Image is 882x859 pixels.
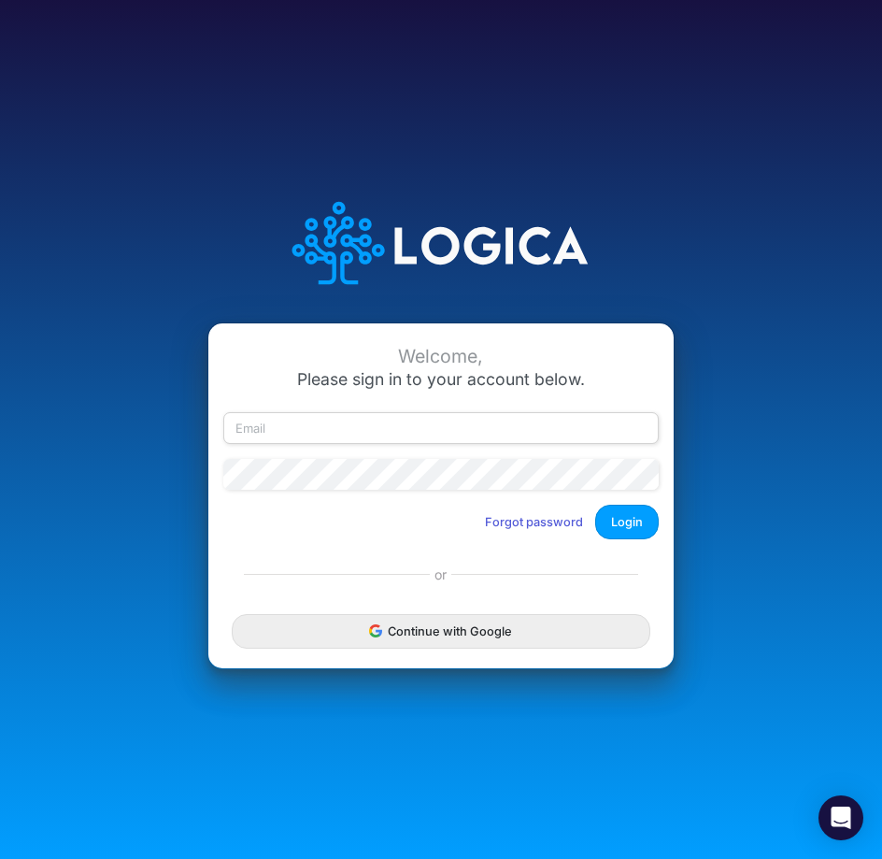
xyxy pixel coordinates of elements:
div: Open Intercom Messenger [818,795,863,840]
button: Login [595,505,659,539]
div: Welcome, [223,346,659,367]
input: Email [223,412,659,444]
button: Continue with Google [232,614,650,649]
button: Forgot password [473,507,595,537]
span: Please sign in to your account below. [297,369,585,389]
